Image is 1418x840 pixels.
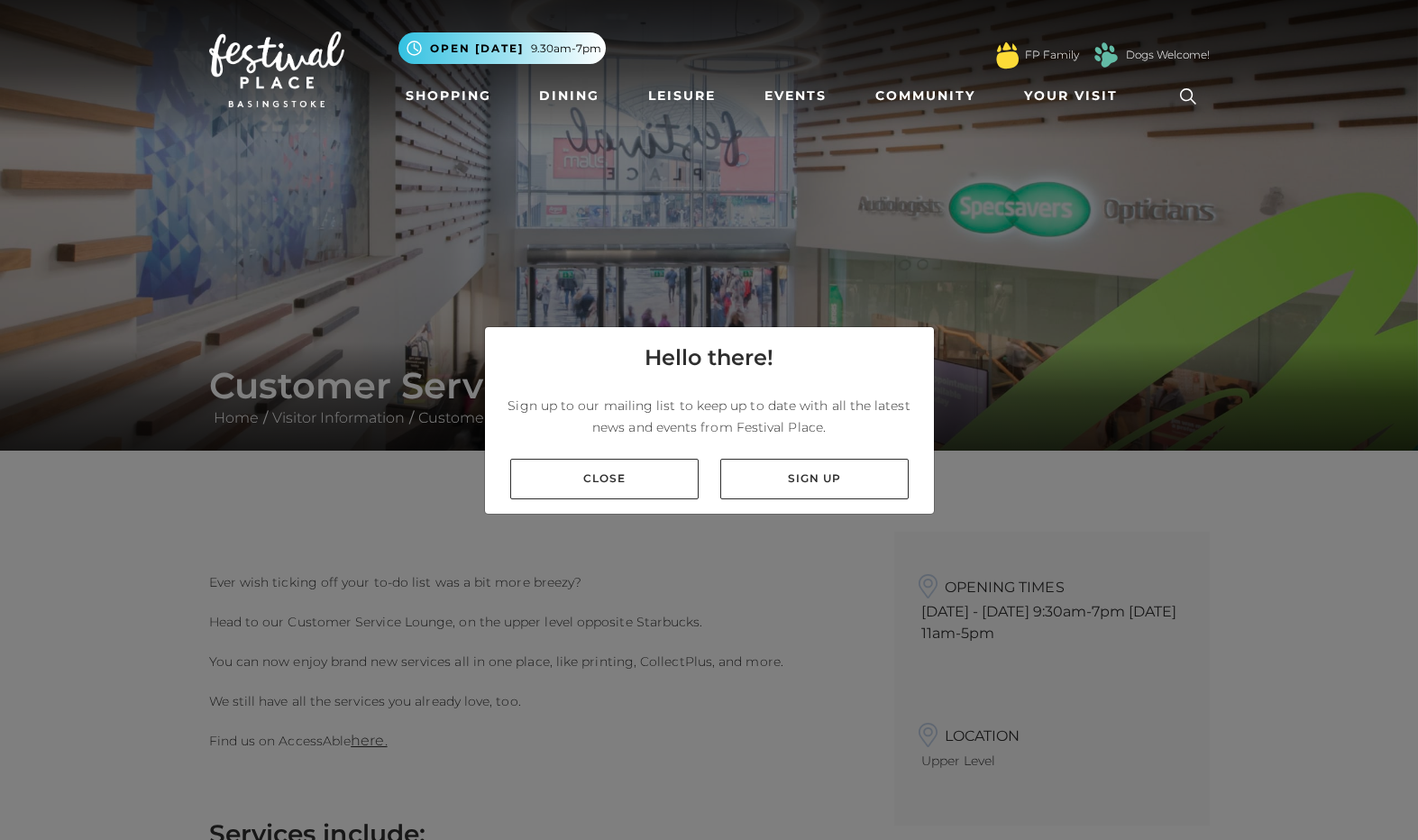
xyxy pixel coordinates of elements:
a: Close [510,459,699,499]
a: Your Visit [1017,79,1134,113]
a: Shopping [398,79,499,113]
a: FP Family [1025,47,1079,63]
span: Open [DATE] [430,41,524,57]
span: Your Visit [1024,87,1118,105]
a: Dining [532,79,607,113]
a: Sign up [720,459,909,499]
a: Events [757,79,834,113]
img: Festival Place Logo [209,32,344,107]
a: Community [868,79,983,113]
h4: Hello there! [645,342,773,374]
span: 9.30am-7pm [531,41,601,57]
p: Sign up to our mailing list to keep up to date with all the latest news and events from Festival ... [499,395,919,438]
button: Open [DATE] 9.30am-7pm [398,32,606,64]
a: Dogs Welcome! [1126,47,1210,63]
a: Leisure [641,79,723,113]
